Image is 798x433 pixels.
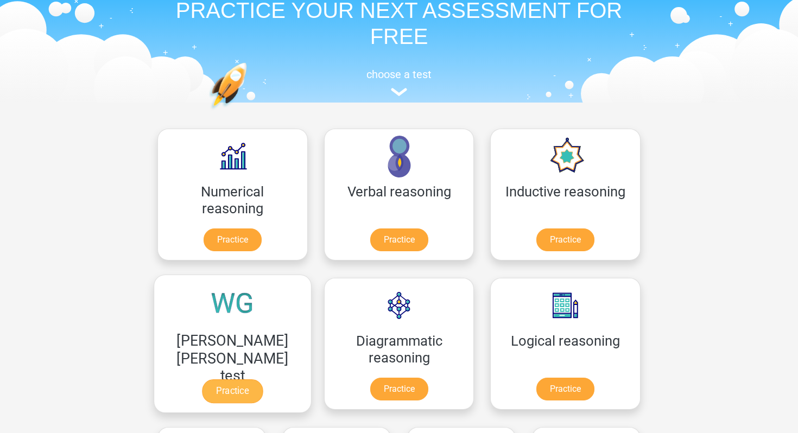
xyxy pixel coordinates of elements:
[209,62,289,161] img: practice
[149,68,649,81] h5: choose a test
[536,228,594,251] a: Practice
[370,378,428,400] a: Practice
[391,88,407,96] img: assessment
[202,379,263,403] a: Practice
[370,228,428,251] a: Practice
[149,68,649,97] a: choose a test
[204,228,262,251] a: Practice
[536,378,594,400] a: Practice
